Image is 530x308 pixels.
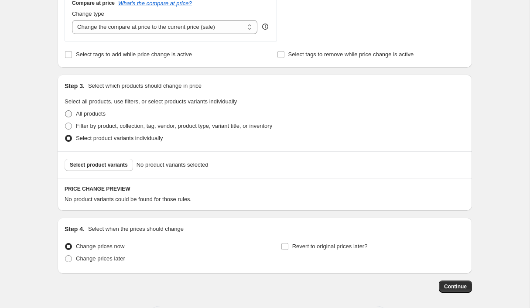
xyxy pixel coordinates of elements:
[76,110,106,117] span: All products
[70,161,128,168] span: Select product variants
[88,82,202,90] p: Select which products should change in price
[439,281,472,293] button: Continue
[137,161,209,169] span: No product variants selected
[72,10,104,17] span: Change type
[76,135,163,141] span: Select product variants individually
[76,123,272,129] span: Filter by product, collection, tag, vendor, product type, variant title, or inventory
[76,51,192,58] span: Select tags to add while price change is active
[65,196,191,202] span: No product variants could be found for those rules.
[65,185,465,192] h6: PRICE CHANGE PREVIEW
[88,225,184,233] p: Select when the prices should change
[65,98,237,105] span: Select all products, use filters, or select products variants individually
[65,225,85,233] h2: Step 4.
[76,243,124,250] span: Change prices now
[444,283,467,290] span: Continue
[65,159,133,171] button: Select product variants
[288,51,414,58] span: Select tags to remove while price change is active
[292,243,368,250] span: Revert to original prices later?
[65,82,85,90] h2: Step 3.
[76,255,125,262] span: Change prices later
[261,22,270,31] div: help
